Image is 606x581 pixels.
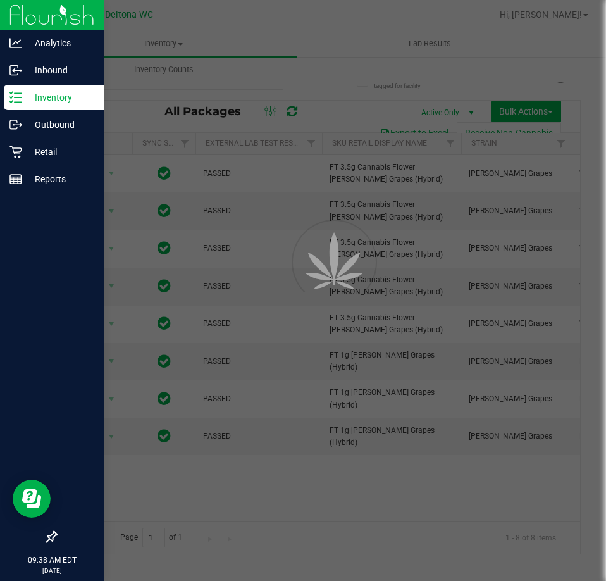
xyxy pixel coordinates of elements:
p: Inbound [22,63,98,78]
inline-svg: Reports [9,173,22,185]
p: Retail [22,144,98,159]
p: Inventory [22,90,98,105]
inline-svg: Inventory [9,91,22,104]
p: [DATE] [6,566,98,575]
p: Reports [22,172,98,187]
p: Outbound [22,117,98,132]
p: Analytics [22,35,98,51]
p: 09:38 AM EDT [6,554,98,566]
inline-svg: Analytics [9,37,22,49]
inline-svg: Retail [9,146,22,158]
iframe: Resource center [13,480,51,518]
inline-svg: Outbound [9,118,22,131]
inline-svg: Inbound [9,64,22,77]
